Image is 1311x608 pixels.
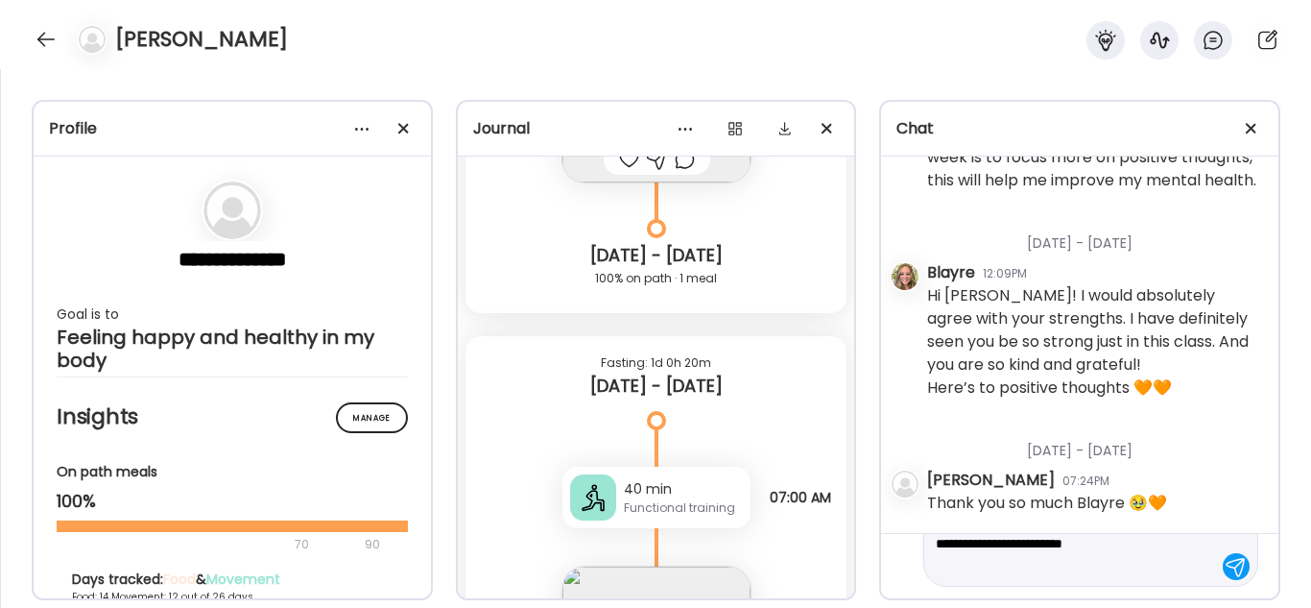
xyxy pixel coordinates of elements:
div: Journal [473,117,840,140]
img: avatars%2Flomjb4az7MXBJImgJWgj1eivqtp1 [892,263,918,290]
div: 70 [57,533,359,556]
img: bg-avatar-default.svg [203,182,261,239]
div: Chat [896,117,1263,140]
img: bg-avatar-default.svg [892,471,918,498]
img: bg-avatar-default.svg [79,26,106,53]
div: 90 [363,533,382,556]
div: Thank you so much Blayre 🥹🧡 [927,492,1167,515]
div: [DATE] - [DATE] [927,210,1263,261]
div: Feeling happy and healthy in my body [57,326,408,372]
span: Movement [206,570,280,589]
div: 100% [57,490,408,513]
h4: [PERSON_NAME] [115,24,288,55]
div: Fasting: 1d 0h 20m [481,352,832,375]
h2: Insights [57,402,408,431]
div: [PERSON_NAME] [927,469,1055,492]
div: Hi [PERSON_NAME]! I would absolutely agree with your strengths. I have definitely seen you be so ... [927,284,1263,400]
div: [DATE] - [DATE] [481,375,832,398]
div: Food: 14 Movement: 12 out of 26 days [72,590,393,604]
div: Profile [49,117,416,140]
div: [DATE] - [DATE] [481,244,832,267]
div: Days tracked: & [72,570,393,590]
div: Manage [336,402,408,433]
span: 07:00 AM [770,489,831,506]
span: Food [163,570,196,589]
div: 07:24PM [1062,473,1109,490]
div: [DATE] - [DATE] [927,418,1263,469]
div: Goal is to [57,303,408,326]
div: On path meals [57,462,408,482]
div: 12:09PM [983,265,1027,282]
div: Blayre [927,261,975,284]
div: 100% on path · 1 meal [481,267,832,290]
div: Functional training [624,499,743,517]
div: 40 min [624,479,743,499]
